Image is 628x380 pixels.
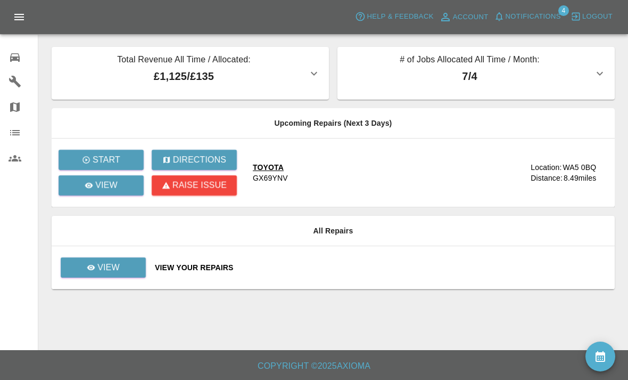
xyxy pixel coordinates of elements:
button: Notifications [491,9,564,25]
p: Directions [173,153,226,166]
button: Directions [152,150,237,170]
p: View [95,179,118,192]
a: View [60,263,146,271]
div: GX69YNV [253,173,288,183]
div: Location: [531,162,561,173]
p: Start [93,153,120,166]
div: Distance: [531,173,563,183]
h6: Copyright © 2025 Axioma [9,359,619,374]
th: Upcoming Repairs (Next 3 Days) [52,108,615,139]
span: 4 [558,5,569,16]
div: 8.49 miles [564,173,606,183]
a: View [59,175,144,196]
button: Open drawer [6,4,32,30]
div: WA5 0BQ [563,162,596,173]
a: Account [436,9,491,26]
span: Logout [582,11,613,23]
a: View [61,257,146,278]
p: £1,125 / £135 [60,68,308,84]
a: Location:WA5 0BQDistance:8.49miles [531,162,606,183]
p: Total Revenue All Time / Allocated: [60,53,308,68]
button: Logout [568,9,615,25]
div: TOYOTA [253,162,288,173]
th: All Repairs [52,216,615,246]
p: 7 / 4 [346,68,593,84]
p: Raise issue [172,179,227,192]
p: # of Jobs Allocated All Time / Month: [346,53,593,68]
span: Notifications [506,11,561,23]
button: availability [585,342,615,371]
button: Total Revenue All Time / Allocated:£1,125/£135 [52,47,329,100]
a: View Your Repairs [155,262,606,273]
span: Account [453,11,489,23]
button: Start [59,150,144,170]
button: Raise issue [152,175,237,196]
button: Help & Feedback [352,9,436,25]
p: View [97,261,120,274]
button: # of Jobs Allocated All Time / Month:7/4 [337,47,615,100]
span: Help & Feedback [367,11,433,23]
a: TOYOTAGX69YNV [253,162,522,183]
